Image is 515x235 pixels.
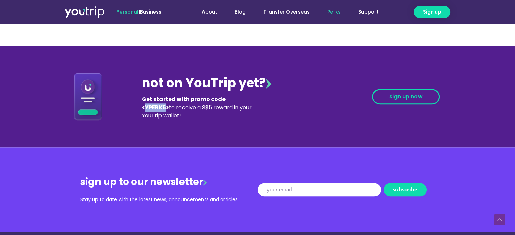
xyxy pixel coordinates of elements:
[142,95,226,111] b: Get started with promo code <YPERK5>
[258,183,435,199] form: New Form
[349,6,387,18] a: Support
[258,183,381,196] input: your email
[393,187,417,192] span: subscribe
[384,183,427,196] button: subscribe
[142,74,271,93] div: not on YouTrip yet?
[80,175,258,189] div: sign up to our newsletter
[142,95,256,120] div: to receive a S$5 reward in your YouTrip wallet!
[226,6,255,18] a: Blog
[255,6,319,18] a: Transfer Overseas
[319,6,349,18] a: Perks
[116,8,138,15] span: Personal
[414,6,450,18] a: Sign up
[423,8,441,16] span: Sign up
[389,94,423,99] span: sign up now
[180,6,387,18] nav: Menu
[80,195,258,204] div: Stay up to date with the latest news, announcements and articles.
[372,89,440,104] a: sign up now
[74,73,102,120] img: Download App
[116,8,162,15] span: |
[193,6,226,18] a: About
[140,8,162,15] a: Business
